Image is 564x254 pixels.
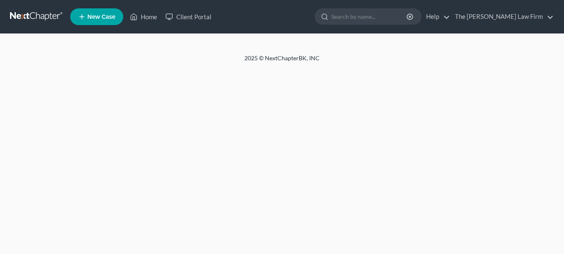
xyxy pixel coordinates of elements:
[422,9,450,24] a: Help
[451,9,554,24] a: The [PERSON_NAME] Law Firm
[161,9,216,24] a: Client Portal
[331,9,408,24] input: Search by name...
[126,9,161,24] a: Home
[44,54,520,69] div: 2025 © NextChapterBK, INC
[87,14,115,20] span: New Case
